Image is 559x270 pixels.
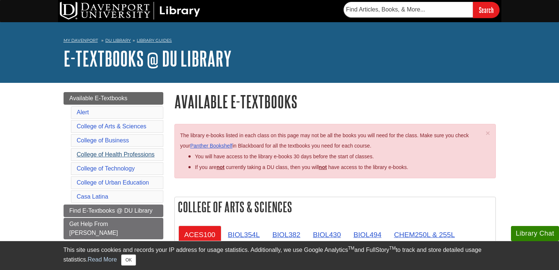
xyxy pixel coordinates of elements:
[388,226,461,244] a: CHEM250L & 255L
[511,226,559,241] button: Library Chat
[319,164,327,170] u: not
[217,164,225,170] strong: not
[266,226,306,244] a: BIOL382
[222,226,266,244] a: BIOL354L
[137,38,172,43] a: Library Guides
[64,92,163,105] a: Available E-Textbooks
[64,36,496,47] nav: breadcrumb
[121,254,136,266] button: Close
[77,165,135,172] a: College of Technology
[64,47,232,70] a: E-Textbooks @ DU Library
[389,246,396,251] sup: TM
[344,2,473,17] input: Find Articles, Books, & More...
[178,226,221,244] a: ACES100
[77,193,108,200] a: Casa Latina
[175,197,495,217] h2: College of Arts & Sciences
[77,123,147,129] a: College of Arts & Sciences
[344,2,500,18] form: Searches DU Library's articles, books, and more
[77,137,129,144] a: College of Business
[180,132,469,149] span: The library e-books listed in each class on this page may not be all the books you will need for ...
[473,2,500,18] input: Search
[64,218,163,239] a: Get Help From [PERSON_NAME]
[88,256,117,263] a: Read More
[77,109,89,115] a: Alert
[64,37,98,44] a: My Davenport
[60,2,200,20] img: DU Library
[69,221,118,236] span: Get Help From [PERSON_NAME]
[69,207,153,214] span: Find E-Textbooks @ DU Library
[485,129,490,137] button: Close
[195,164,408,170] span: If you are currently taking a DU class, then you will have access to the library e-books.
[77,179,149,186] a: College of Urban Education
[64,205,163,217] a: Find E-Textbooks @ DU Library
[195,153,374,159] span: You will have access to the library e-books 30 days before the start of classes.
[174,92,496,111] h1: Available E-Textbooks
[307,226,347,244] a: BIOL430
[64,246,496,266] div: This site uses cookies and records your IP address for usage statistics. Additionally, we use Goo...
[105,38,131,43] a: DU Library
[69,95,127,101] span: Available E-Textbooks
[190,143,232,149] a: Panther Bookshelf
[77,151,155,158] a: College of Health Professions
[485,129,490,137] span: ×
[348,226,388,244] a: BIOL494
[348,246,354,251] sup: TM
